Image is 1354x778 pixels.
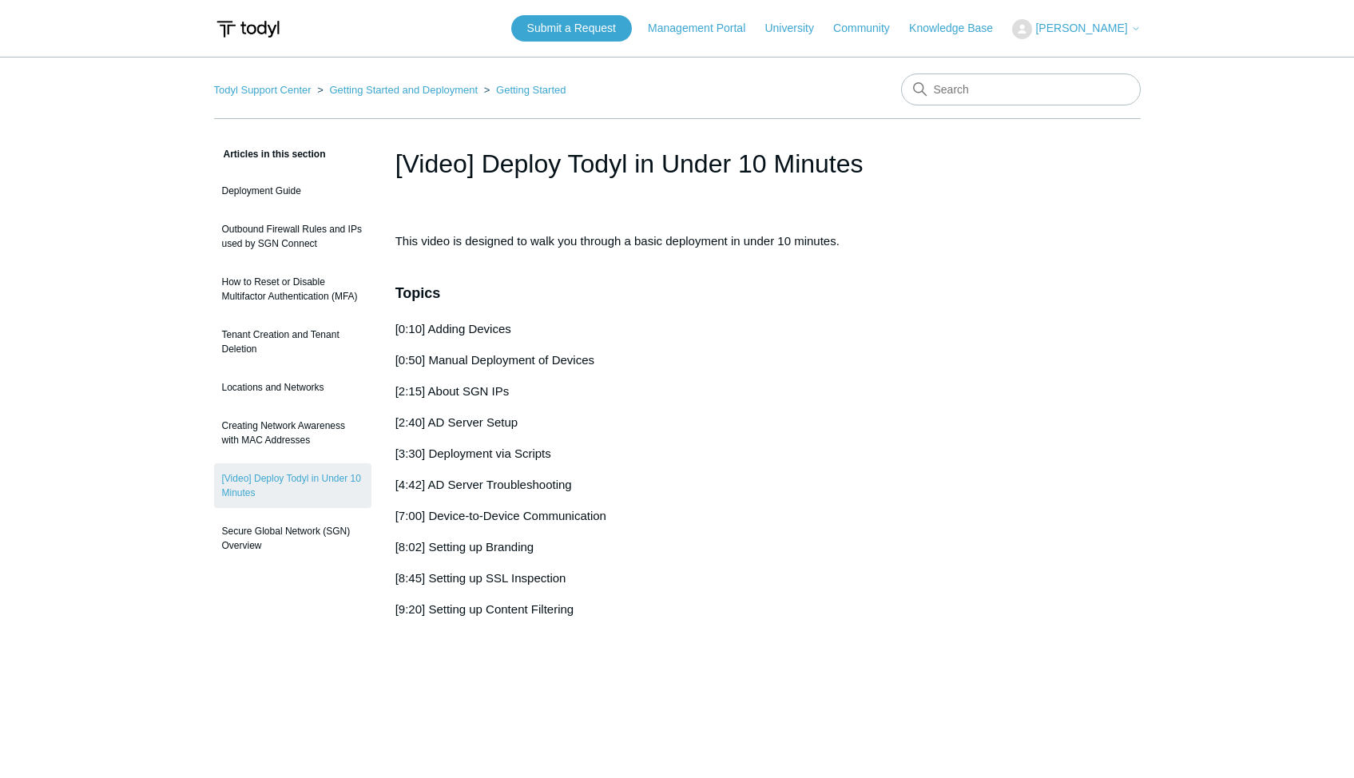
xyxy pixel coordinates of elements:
li: Todyl Support Center [214,84,315,96]
p: [9:20] Setting up Content Filtering [395,600,959,619]
p: [3:30] Deployment via Scripts [395,444,959,463]
p: [4:42] AD Server Troubleshooting [395,475,959,494]
p: [8:45] Setting up SSL Inspection [395,569,959,588]
a: Tenant Creation and Tenant Deletion [214,320,371,364]
a: Management Portal [648,20,761,37]
p: [2:15] About SGN IPs [395,382,959,401]
p: [8:02] Setting up Branding [395,538,959,557]
a: Community [833,20,906,37]
span: Articles in this section [214,149,326,160]
a: [Video] Deploy Todyl in Under 10 Minutes [214,463,371,508]
a: Deployment Guide [214,176,371,206]
button: [PERSON_NAME] [1012,19,1140,39]
a: University [764,20,829,37]
h3: Topics [395,282,959,305]
a: Knowledge Base [909,20,1009,37]
a: Outbound Firewall Rules and IPs used by SGN Connect [214,214,371,259]
h1: [Video] Deploy Todyl in Under 10 Minutes [395,145,959,183]
input: Search [901,73,1141,105]
li: Getting Started [481,84,566,96]
p: This video is designed to walk you through a basic deployment in under 10 minutes. [395,232,959,270]
a: Creating Network Awareness with MAC Addresses [214,411,371,455]
p: [0:50] Manual Deployment of Devices [395,351,959,370]
a: Getting Started [496,84,566,96]
p: [7:00] Device-to-Device Communication [395,506,959,526]
p: [2:40] AD Server Setup [395,413,959,432]
a: Locations and Networks [214,372,371,403]
img: Todyl Support Center Help Center home page [214,14,282,44]
p: [0:10] Adding Devices [395,320,959,339]
a: Todyl Support Center [214,84,312,96]
span: [PERSON_NAME] [1035,22,1127,34]
a: How to Reset or Disable Multifactor Authentication (MFA) [214,267,371,312]
li: Getting Started and Deployment [314,84,481,96]
a: Getting Started and Deployment [329,84,478,96]
a: Secure Global Network (SGN) Overview [214,516,371,561]
a: Submit a Request [511,15,632,42]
